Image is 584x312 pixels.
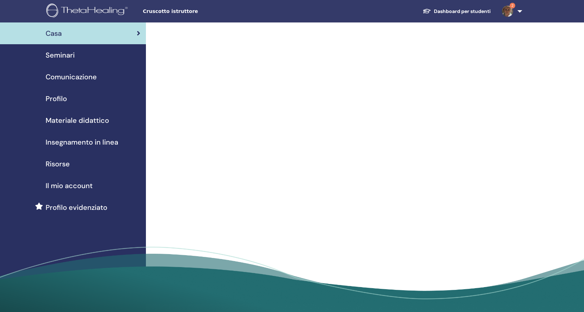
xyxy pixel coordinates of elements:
span: Profilo evidenziato [46,202,107,213]
span: Risorse [46,159,70,169]
span: Seminari [46,50,75,60]
span: Materiale didattico [46,115,109,126]
a: Dashboard per studenti [417,5,496,18]
span: 2 [510,3,515,8]
img: graduation-cap-white.svg [423,8,431,14]
span: Profilo [46,93,67,104]
img: default.jpg [502,6,513,17]
span: Insegnamento in linea [46,137,118,147]
span: Comunicazione [46,72,97,82]
span: Il mio account [46,180,93,191]
span: Cruscotto istruttore [143,8,248,15]
span: Casa [46,28,62,39]
img: logo.png [46,4,130,19]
